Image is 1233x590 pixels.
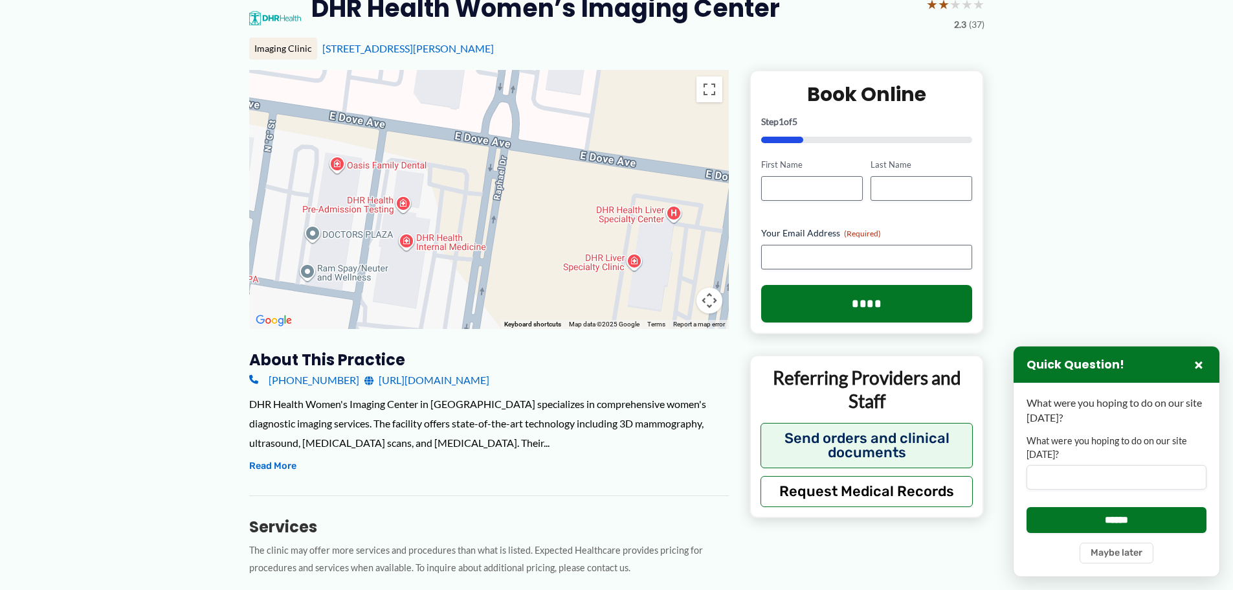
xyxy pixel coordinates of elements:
button: Request Medical Records [761,476,973,507]
button: Close [1191,357,1206,372]
span: 5 [792,116,797,127]
label: Your Email Address [761,227,973,240]
h3: About this practice [249,350,729,370]
a: Report a map error [673,321,725,328]
span: 2.3 [954,16,966,33]
a: [PHONE_NUMBER] [249,370,359,390]
h3: Quick Question! [1027,357,1124,372]
div: DHR Health Women's Imaging Center in [GEOGRAPHIC_DATA] specializes in comprehensive women's diagn... [249,394,729,452]
a: Open this area in Google Maps (opens a new window) [252,312,295,329]
span: (37) [969,16,984,33]
a: Terms (opens in new tab) [647,321,665,328]
p: Step of [761,117,973,126]
button: Map camera controls [696,288,722,313]
label: First Name [761,159,863,171]
button: Toggle fullscreen view [696,76,722,102]
p: What were you hoping to do on our site [DATE]? [1027,396,1206,425]
p: The clinic may offer more services and procedures than what is listed. Expected Healthcare provid... [249,542,729,577]
span: (Required) [844,229,881,238]
a: [URL][DOMAIN_NAME] [364,370,489,390]
h2: Book Online [761,82,973,107]
h3: Services [249,517,729,537]
p: Referring Providers and Staff [761,366,973,413]
img: Google [252,312,295,329]
button: Maybe later [1080,543,1153,563]
label: What were you hoping to do on our site [DATE]? [1027,435,1206,461]
label: Last Name [871,159,972,171]
a: [STREET_ADDRESS][PERSON_NAME] [322,42,494,54]
button: Send orders and clinical documents [761,423,973,468]
button: Keyboard shortcuts [504,320,561,329]
span: 1 [779,116,784,127]
span: Map data ©2025 Google [569,321,639,328]
div: Imaging Clinic [249,38,317,60]
button: Read More [249,459,296,474]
